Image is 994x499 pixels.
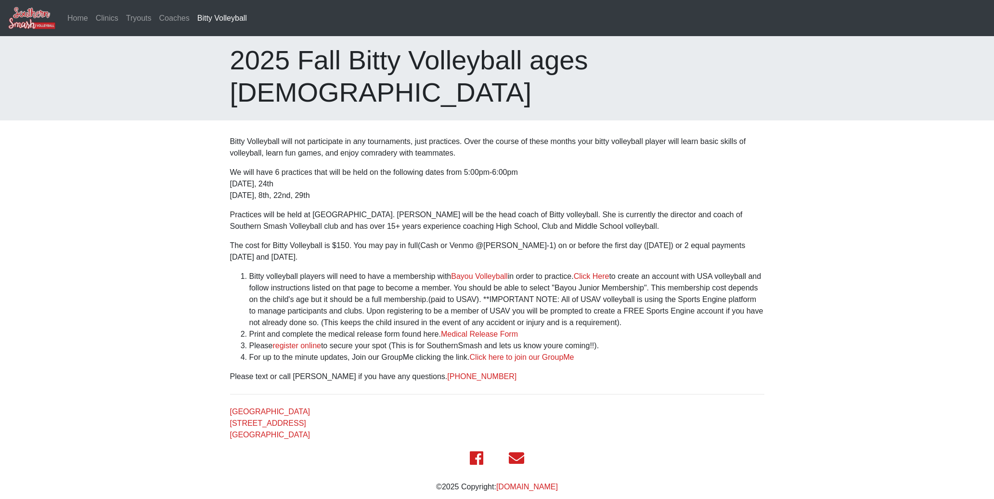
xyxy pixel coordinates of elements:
a: [PHONE_NUMBER] [447,372,516,381]
p: Bitty Volleyball will not participate in any tournaments, just practices. Over the course of thes... [230,136,764,159]
a: [GEOGRAPHIC_DATA][STREET_ADDRESS][GEOGRAPHIC_DATA] [230,407,310,439]
li: Bitty volleyball players will need to have a membership with in order to practice. to create an a... [249,271,764,328]
p: Please text or call [PERSON_NAME] if you have any questions. [230,371,764,382]
a: Medical Release Form [441,330,518,338]
a: Clinics [92,9,122,28]
a: Bayou Volleyball [451,272,507,280]
a: Tryouts [122,9,155,28]
li: Print and complete the medical release form found here. [249,328,764,340]
p: Practices will be held at [GEOGRAPHIC_DATA]. [PERSON_NAME] will be the head coach of Bitty volley... [230,209,764,232]
li: For up to the minute updates, Join our GroupMe clicking the link. [249,352,764,363]
a: Home [64,9,92,28]
a: Coaches [155,9,194,28]
li: Please to secure your spot (This is for SouthernSmash and lets us know youre coming!!). [249,340,764,352]
a: Click Here [574,272,609,280]
img: Southern Smash Volleyball [8,6,56,30]
p: We will have 6 practices that will be held on the following dates from 5:00pm-6:00pm [DATE], 24th... [230,167,764,201]
a: [DOMAIN_NAME] [496,483,558,491]
a: register online [272,341,321,350]
a: Bitty Volleyball [194,9,251,28]
a: Click here to join our GroupMe [470,353,574,361]
h1: 2025 Fall Bitty Volleyball ages [DEMOGRAPHIC_DATA] [230,44,764,108]
p: The cost for Bitty Volleyball is $150. You may pay in full(Cash or Venmo @[PERSON_NAME]-1) on or ... [230,240,764,263]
